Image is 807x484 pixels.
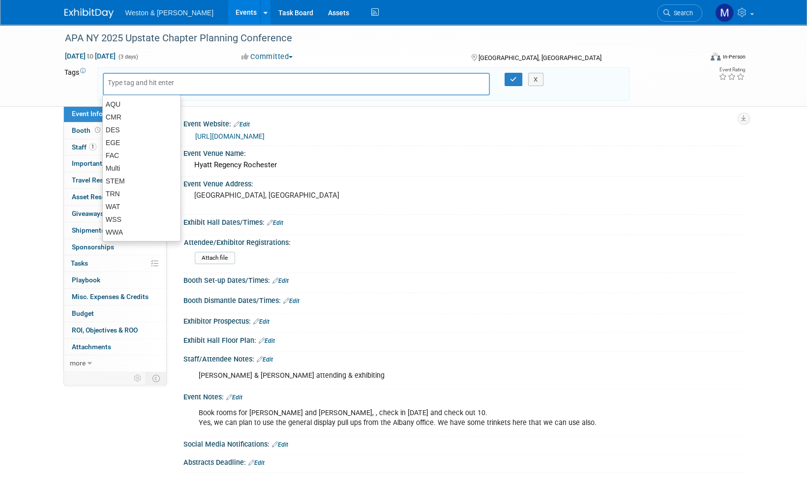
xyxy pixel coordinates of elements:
[103,149,180,162] div: FAC
[72,176,142,184] span: Travel Reservations
[64,189,166,205] a: Asset Reservations
[183,314,743,327] div: Exhibitor Prospectus:
[103,123,180,136] div: DES
[103,200,180,213] div: WAT
[183,117,743,129] div: Event Website:
[64,239,166,255] a: Sponsorships
[670,9,693,17] span: Search
[64,272,166,288] a: Playbook
[183,293,743,306] div: Booth Dismantle Dates/Times:
[72,143,96,151] span: Staff
[238,52,297,62] button: Committed
[234,121,250,128] a: Edit
[711,53,720,60] img: Format-Inperson.png
[192,403,635,433] div: Book rooms for [PERSON_NAME] and [PERSON_NAME], , check in [DATE] and check out 10. Yes, we can p...
[72,309,94,317] span: Budget
[86,52,95,60] span: to
[272,441,288,448] a: Edit
[103,226,180,239] div: WWA
[183,352,743,364] div: Staff/Attendee Notes:
[248,459,265,466] a: Edit
[259,337,275,344] a: Edit
[183,333,743,346] div: Exhibit Hall Floor Plan:
[272,277,289,284] a: Edit
[478,54,601,61] span: [GEOGRAPHIC_DATA], [GEOGRAPHIC_DATA]
[72,159,134,167] span: Important Deadlines
[64,355,166,371] a: more
[72,343,111,351] span: Attachments
[72,243,114,251] span: Sponsorships
[103,162,180,175] div: Multi
[226,394,242,401] a: Edit
[64,222,166,239] a: Shipments
[71,259,88,267] span: Tasks
[528,73,543,87] button: X
[183,146,743,158] div: Event Venue Name:
[183,455,743,468] div: Abstracts Deadline:
[722,53,745,60] div: In-Person
[183,437,743,450] div: Social Media Notifications:
[64,339,166,355] a: Attachments
[125,9,213,17] span: Weston & [PERSON_NAME]
[72,193,130,201] span: Asset Reservations
[657,4,702,22] a: Search
[72,293,149,301] span: Misc. Expenses & Credits
[257,356,273,363] a: Edit
[64,172,166,188] a: Travel Reservations2
[64,139,166,155] a: Staff1
[103,187,180,200] div: TRN
[72,226,105,234] span: Shipments
[103,175,180,187] div: STEM
[108,78,186,88] input: Type tag and hit enter
[267,219,283,226] a: Edit
[72,326,138,334] span: ROI, Objectives & ROO
[184,235,739,247] div: Attendee/Exhibitor Registrations:
[89,143,96,151] span: 1
[64,52,116,60] span: [DATE] [DATE]
[64,322,166,338] a: ROI, Objectives & ROO
[644,51,746,66] div: Event Format
[715,3,734,22] img: Mary Ann Trujillo
[253,318,269,325] a: Edit
[64,67,89,101] td: Tags
[70,359,86,367] span: more
[183,215,743,228] div: Exhibit Hall Dates/Times:
[64,255,166,272] a: Tasks
[64,206,166,222] a: Giveaways
[72,276,100,284] span: Playbook
[64,305,166,322] a: Budget
[72,126,102,134] span: Booth
[103,111,180,123] div: CMR
[64,8,114,18] img: ExhibitDay
[283,298,299,304] a: Edit
[72,110,127,118] span: Event Information
[72,210,104,217] span: Giveaways
[195,132,265,140] a: [URL][DOMAIN_NAME]
[64,106,166,122] a: Event Information
[191,157,736,173] div: Hyatt Regency Rochester
[61,30,687,47] div: APA NY 2025 Upstate Chapter Planning Conference
[183,177,743,189] div: Event Venue Address:
[64,122,166,139] a: Booth
[118,54,138,60] span: (3 days)
[129,372,147,385] td: Personalize Event Tab Strip
[64,155,166,172] a: Important Deadlines
[103,98,180,111] div: AQU
[103,136,180,149] div: EGE
[192,366,635,386] div: [PERSON_NAME] & [PERSON_NAME] attending & exhibiting
[183,273,743,286] div: Booth Set-up Dates/Times:
[103,213,180,226] div: WSS
[718,67,745,72] div: Event Rating
[183,390,743,402] div: Event Notes:
[93,126,102,134] span: Booth not reserved yet
[146,372,166,385] td: Toggle Event Tabs
[64,289,166,305] a: Misc. Expenses & Credits
[194,191,406,200] pre: [GEOGRAPHIC_DATA], [GEOGRAPHIC_DATA]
